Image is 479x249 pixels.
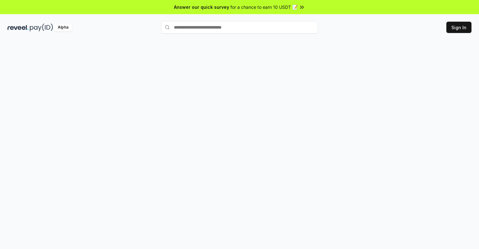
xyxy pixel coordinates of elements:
[230,4,298,10] span: for a chance to earn 10 USDT 📝
[54,24,72,31] div: Alpha
[8,24,29,31] img: reveel_dark
[30,24,53,31] img: pay_id
[446,22,471,33] button: Sign In
[174,4,229,10] span: Answer our quick survey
